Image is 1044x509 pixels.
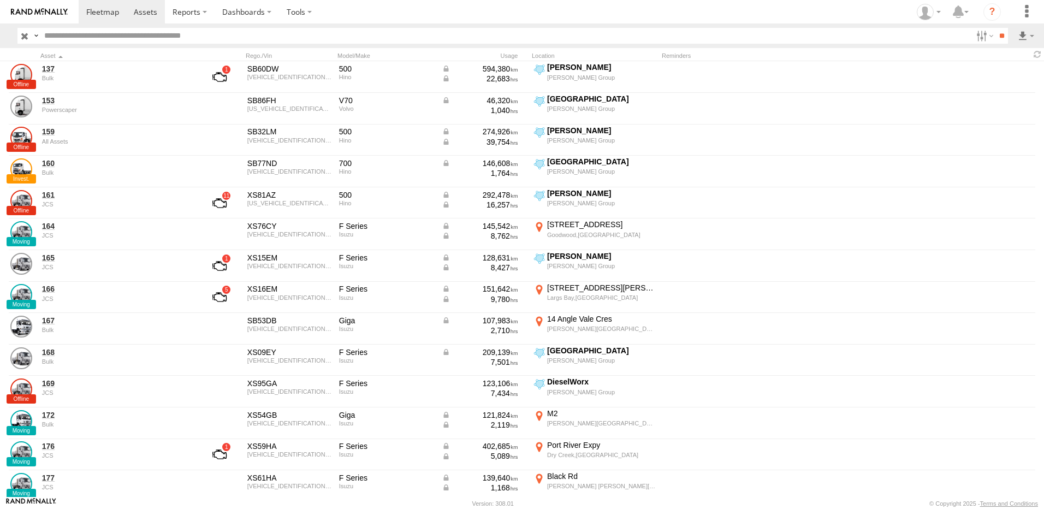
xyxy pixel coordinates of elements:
[532,157,657,186] label: Click to View Current Location
[913,4,945,20] div: Stuart Williams
[532,52,657,60] div: Location
[547,105,656,113] div: [PERSON_NAME] Group
[42,201,192,208] div: undefined
[339,451,434,458] div: Isuzu
[199,253,240,279] a: View Asset with Fault/s
[442,410,518,420] div: Data from Vehicle CANbus
[547,251,656,261] div: [PERSON_NAME]
[42,327,192,333] div: undefined
[662,52,837,60] div: Reminders
[442,137,518,147] div: Data from Vehicle CANbus
[339,473,434,483] div: F Series
[42,169,192,176] div: undefined
[547,62,656,72] div: [PERSON_NAME]
[247,388,331,395] div: JALFVZ34PN7000172
[10,221,32,243] a: View Asset Details
[532,220,657,249] label: Click to View Current Location
[42,221,192,231] a: 164
[247,357,331,364] div: JALFVZ34PK7000547
[42,389,192,396] div: undefined
[442,316,518,325] div: Data from Vehicle CANbus
[11,8,68,16] img: rand-logo.svg
[42,452,192,459] div: undefined
[442,284,518,294] div: Data from Vehicle CANbus
[339,253,434,263] div: F Series
[339,158,434,168] div: 700
[10,441,32,463] a: View Asset Details
[42,96,192,105] a: 153
[532,94,657,123] label: Click to View Current Location
[10,284,32,306] a: View Asset Details
[10,410,32,432] a: View Asset Details
[547,220,656,229] div: [STREET_ADDRESS]
[547,294,656,301] div: Largs Bay,[GEOGRAPHIC_DATA]
[547,94,656,104] div: [GEOGRAPHIC_DATA]
[532,377,657,406] label: Click to View Current Location
[247,158,331,168] div: SB77ND
[247,253,331,263] div: XS15EM
[547,451,656,459] div: Dry Creek,[GEOGRAPHIC_DATA]
[442,451,518,461] div: Data from Vehicle CANbus
[42,138,192,145] div: undefined
[42,232,192,239] div: undefined
[547,168,656,175] div: [PERSON_NAME] Group
[339,347,434,357] div: F Series
[247,64,331,74] div: SB60DW
[442,420,518,430] div: Data from Vehicle CANbus
[983,3,1001,21] i: ?
[980,500,1038,507] a: Terms and Conditions
[442,473,518,483] div: Data from Vehicle CANbus
[247,378,331,388] div: XS95GA
[442,263,518,273] div: Data from Vehicle CANbus
[339,316,434,325] div: Giga
[339,105,434,112] div: Volvo
[532,314,657,344] label: Click to View Current Location
[42,347,192,357] a: 168
[10,378,32,400] a: View Asset Details
[547,346,656,356] div: [GEOGRAPHIC_DATA]
[442,294,518,304] div: Data from Vehicle CANbus
[339,74,434,80] div: Hino
[442,96,518,105] div: Data from Vehicle CANbus
[42,264,192,270] div: undefined
[10,190,32,212] a: View Asset Details
[532,471,657,501] label: Click to View Current Location
[32,28,40,44] label: Search Query
[199,190,240,216] a: View Asset with Fault/s
[247,451,331,458] div: JALFVZ34PN7000492
[247,420,331,427] div: JALEXY52KJ7000019
[442,325,518,335] div: 2,710
[42,410,192,420] a: 172
[442,231,518,241] div: Data from Vehicle CANbus
[339,64,434,74] div: 500
[472,500,514,507] div: Version: 308.01
[532,188,657,218] label: Click to View Current Location
[10,96,32,117] a: View Asset Details
[247,231,331,238] div: JALFVZ34PG7001015
[247,473,331,483] div: XS61HA
[547,199,656,207] div: [PERSON_NAME] Group
[442,158,518,168] div: Data from Vehicle CANbus
[442,74,518,84] div: Data from Vehicle CANbus
[247,483,331,489] div: JALFVZ34PN7000487
[442,483,518,493] div: Data from Vehicle CANbus
[247,441,331,451] div: XS59HA
[547,157,656,167] div: [GEOGRAPHIC_DATA]
[442,168,518,178] div: 1,764
[442,105,518,115] div: 1,040
[339,441,434,451] div: F Series
[339,168,434,175] div: Hino
[10,127,32,149] a: View Asset Details
[339,137,434,144] div: Hino
[547,126,656,135] div: [PERSON_NAME]
[532,62,657,92] label: Click to View Current Location
[442,64,518,74] div: Data from Vehicle CANbus
[339,357,434,364] div: Isuzu
[40,52,193,60] div: Click to Sort
[247,294,331,301] div: JALFVZ34PK7000471
[246,52,333,60] div: Rego./Vin
[247,105,331,112] div: YV5JG20D0BD134400
[442,127,518,137] div: Data from Vehicle CANbus
[42,295,192,302] div: undefined
[42,106,192,113] div: undefined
